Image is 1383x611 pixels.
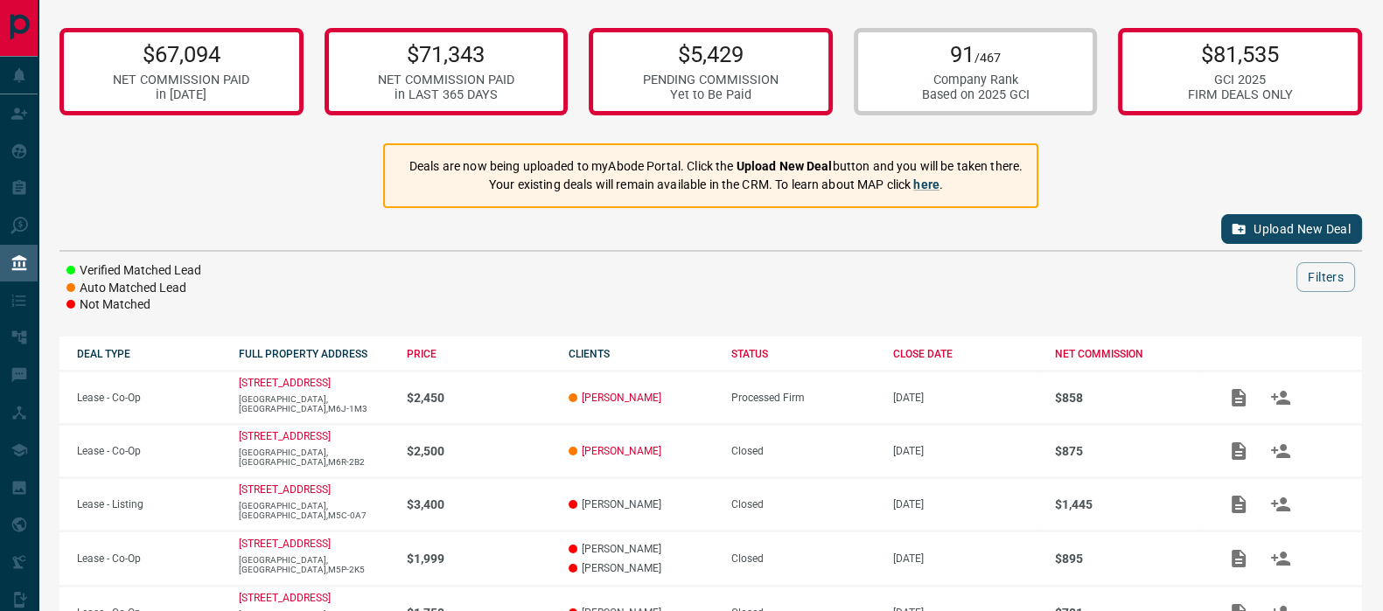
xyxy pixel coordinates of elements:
p: $67,094 [113,41,249,67]
p: [GEOGRAPHIC_DATA],[GEOGRAPHIC_DATA],M6R-2B2 [239,448,389,467]
p: Lease - Co-Op [77,445,221,457]
p: [PERSON_NAME] [569,562,713,574]
p: Lease - Co-Op [77,392,221,404]
p: [DATE] [893,498,1037,510]
span: /467 [974,51,1001,66]
span: Add / View Documents [1218,391,1260,403]
p: $3,400 [407,497,551,511]
p: [DATE] [893,552,1037,565]
p: $2,500 [407,444,551,458]
div: FULL PROPERTY ADDRESS [239,348,389,360]
p: Lease - Listing [77,498,221,510]
p: Lease - Co-Op [77,552,221,565]
button: Filters [1296,262,1355,292]
p: Deals are now being uploaded to myAbode Portal. Click the button and you will be taken there. [409,157,1023,176]
div: STATUS [731,348,876,360]
div: Closed [731,552,876,565]
div: Closed [731,445,876,457]
p: $875 [1055,444,1199,458]
span: Match Clients [1260,391,1302,403]
div: NET COMMISSION PAID [113,73,249,87]
p: [GEOGRAPHIC_DATA],[GEOGRAPHIC_DATA],M5P-2K5 [239,555,389,574]
div: GCI 2025 [1188,73,1293,87]
p: [DATE] [893,445,1037,457]
p: [PERSON_NAME] [569,543,713,555]
div: Yet to Be Paid [643,87,779,102]
p: $81,535 [1188,41,1293,67]
p: $858 [1055,391,1199,405]
div: in [DATE] [113,87,249,102]
a: [STREET_ADDRESS] [239,377,331,389]
div: Company Rank [922,73,1030,87]
p: $71,343 [378,41,514,67]
a: here [913,177,939,191]
p: [GEOGRAPHIC_DATA],[GEOGRAPHIC_DATA],M6J-1M3 [239,394,389,413]
p: $895 [1055,552,1199,566]
div: FIRM DEALS ONLY [1188,87,1293,102]
p: [PERSON_NAME] [569,498,713,510]
p: 91 [922,41,1030,67]
div: CLIENTS [569,348,713,360]
div: Closed [731,498,876,510]
p: $5,429 [643,41,779,67]
p: $2,450 [407,391,551,405]
a: [STREET_ADDRESS] [239,538,331,550]
p: $1,445 [1055,497,1199,511]
a: [PERSON_NAME] [582,445,661,457]
button: Upload New Deal [1221,214,1362,244]
div: PRICE [407,348,551,360]
a: [PERSON_NAME] [582,392,661,404]
div: NET COMMISSION PAID [378,73,514,87]
span: Match Clients [1260,552,1302,564]
div: CLOSE DATE [893,348,1037,360]
a: [STREET_ADDRESS] [239,430,331,442]
a: [STREET_ADDRESS] [239,592,331,604]
span: Add / View Documents [1218,497,1260,510]
div: NET COMMISSION [1055,348,1199,360]
li: Auto Matched Lead [66,280,201,297]
p: [DATE] [893,392,1037,404]
span: Add / View Documents [1218,444,1260,456]
div: Based on 2025 GCI [922,87,1030,102]
div: PENDING COMMISSION [643,73,779,87]
span: Add / View Documents [1218,552,1260,564]
a: [STREET_ADDRESS] [239,483,331,496]
li: Not Matched [66,296,201,314]
p: [GEOGRAPHIC_DATA],[GEOGRAPHIC_DATA],M5C-0A7 [239,501,389,520]
span: Match Clients [1260,497,1302,510]
span: Match Clients [1260,444,1302,456]
div: in LAST 365 DAYS [378,87,514,102]
li: Verified Matched Lead [66,262,201,280]
div: Processed Firm [731,392,876,404]
div: DEAL TYPE [77,348,221,360]
strong: Upload New Deal [737,159,833,173]
p: $1,999 [407,552,551,566]
p: Your existing deals will remain available in the CRM. To learn about MAP click . [409,176,1023,194]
